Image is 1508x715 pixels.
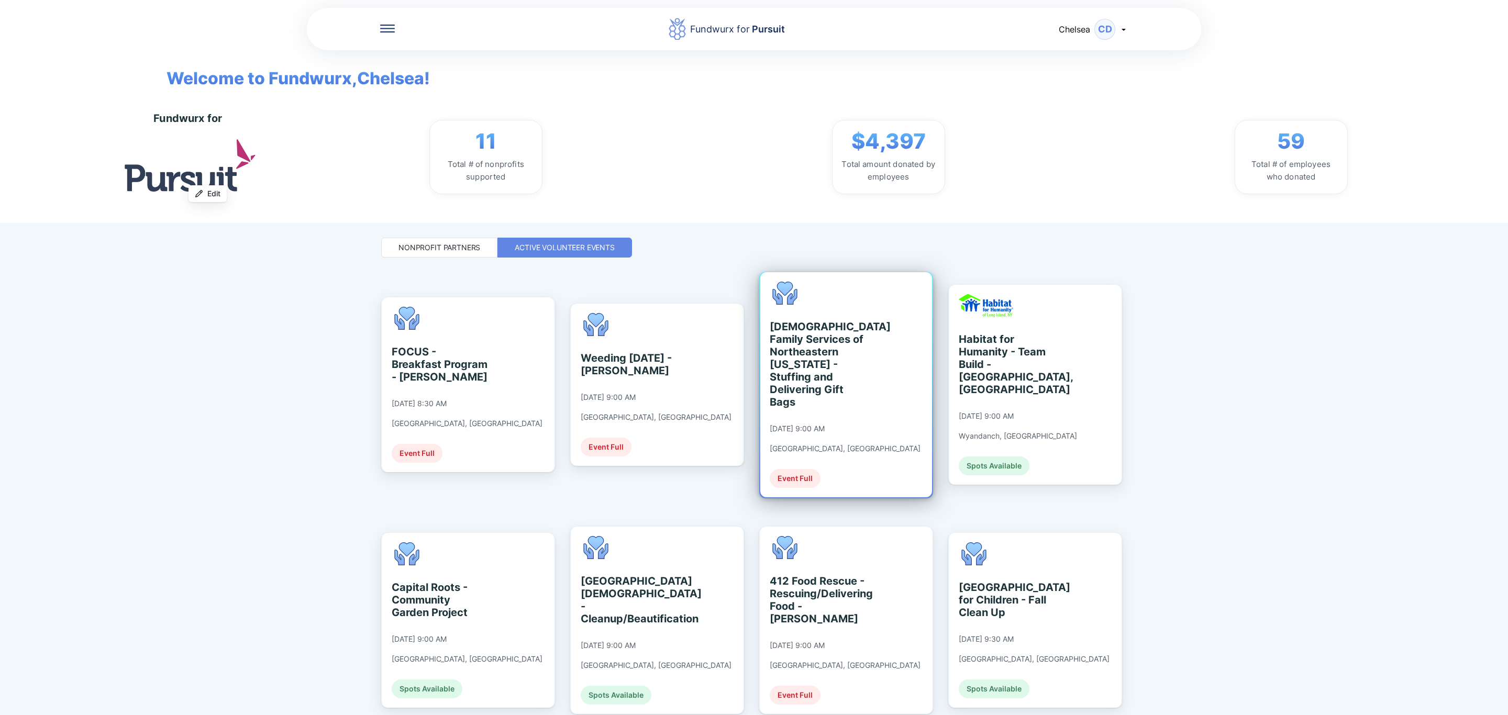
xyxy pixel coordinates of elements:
div: [GEOGRAPHIC_DATA] for Children - Fall Clean Up [959,581,1055,619]
div: [DATE] 9:00 AM [392,634,447,644]
div: Event Full [392,444,442,463]
div: Weeding [DATE] - [PERSON_NAME] [581,352,677,377]
span: $4,397 [851,129,926,154]
div: Active Volunteer Events [515,242,615,253]
div: [DATE] 9:00 AM [959,411,1014,421]
div: [GEOGRAPHIC_DATA], [GEOGRAPHIC_DATA] [770,661,921,670]
div: [GEOGRAPHIC_DATA], [GEOGRAPHIC_DATA] [392,419,542,428]
div: Spots Available [959,456,1029,475]
div: Nonprofit Partners [398,242,480,253]
div: FOCUS - Breakfast Program - [PERSON_NAME] [392,345,487,383]
div: [GEOGRAPHIC_DATA], [GEOGRAPHIC_DATA] [770,444,921,453]
div: Capital Roots - Community Garden Project [392,581,487,619]
div: Spots Available [581,686,651,705]
div: 412 Food Rescue - Rescuing/Delivering Food - [PERSON_NAME] [770,575,866,625]
div: [GEOGRAPHIC_DATA], [GEOGRAPHIC_DATA] [581,661,731,670]
div: [DATE] 8:30 AM [392,399,447,408]
div: Total # of employees who donated [1244,158,1339,183]
span: Chelsea [1059,24,1090,35]
div: [DATE] 9:00 AM [581,393,636,402]
div: [GEOGRAPHIC_DATA], [GEOGRAPHIC_DATA] [581,412,731,422]
div: [DEMOGRAPHIC_DATA] Family Services of Northeastern [US_STATE] - Stuffing and Delivering Gift Bags [770,320,866,408]
div: [DATE] 9:30 AM [959,634,1014,644]
div: [GEOGRAPHIC_DATA][DEMOGRAPHIC_DATA] - Cleanup/Beautification [581,575,677,625]
div: Habitat for Humanity - Team Build - [GEOGRAPHIC_DATA], [GEOGRAPHIC_DATA] [959,333,1055,396]
div: [DATE] 9:00 AM [581,641,636,650]
div: Event Full [770,469,820,488]
div: [DATE] 9:00 AM [770,641,825,650]
div: [DATE] 9:00 AM [770,424,825,433]
div: Fundwurx for [153,112,222,125]
div: [GEOGRAPHIC_DATA], [GEOGRAPHIC_DATA] [392,654,542,664]
button: Edit [188,185,227,202]
div: Wyandanch, [GEOGRAPHIC_DATA] [959,431,1077,441]
div: Event Full [581,438,631,456]
div: CD [1094,19,1115,40]
span: 59 [1277,129,1305,154]
div: Fundwurx for [690,22,785,37]
div: Total amount donated by employees [841,158,936,183]
div: [GEOGRAPHIC_DATA], [GEOGRAPHIC_DATA] [959,654,1110,664]
span: Edit [207,188,220,199]
div: Spots Available [392,679,462,698]
img: logo.jpg [125,139,256,191]
span: 11 [475,129,496,154]
span: Welcome to Fundwurx, Chelsea ! [151,50,430,91]
span: Pursuit [750,24,785,35]
div: Event Full [770,686,820,705]
div: Spots Available [959,679,1029,698]
div: Total # of nonprofits supported [438,158,534,183]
